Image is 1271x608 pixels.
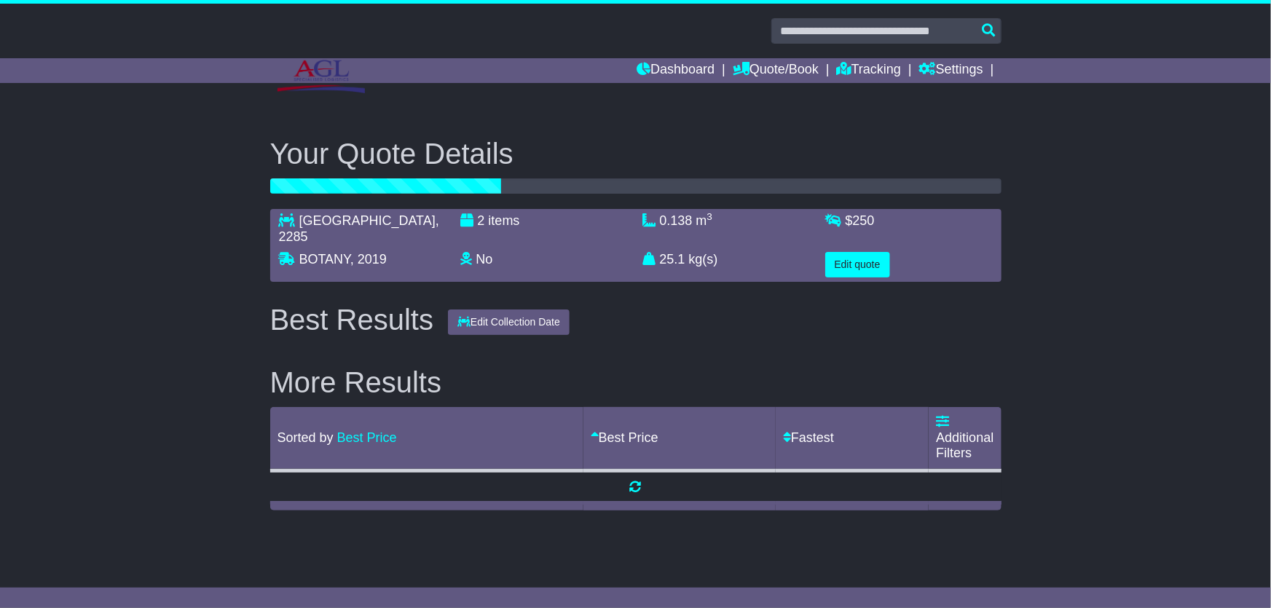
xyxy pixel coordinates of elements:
a: Fastest [783,430,834,445]
a: Settings [919,58,983,83]
span: , 2019 [350,252,387,267]
a: Additional Filters [936,414,993,460]
span: 2 [478,213,485,228]
a: Tracking [837,58,901,83]
span: m [696,213,713,228]
span: No [476,252,493,267]
button: Edit Collection Date [448,309,570,335]
span: BOTANY [299,252,350,267]
h2: More Results [270,366,1002,398]
h2: Your Quote Details [270,138,1002,170]
a: Best Price [337,430,397,445]
span: kg(s) [689,252,718,267]
a: Dashboard [637,58,715,83]
span: 250 [853,213,875,228]
span: 25.1 [660,252,685,267]
span: Sorted by [278,430,334,445]
span: [GEOGRAPHIC_DATA] [299,213,436,228]
sup: 3 [707,211,713,222]
span: 0.138 [660,213,693,228]
span: , 2285 [279,213,439,244]
span: items [489,213,520,228]
a: Best Price [591,430,658,445]
span: $ [846,213,875,228]
div: Best Results [263,304,441,336]
a: Quote/Book [733,58,819,83]
button: Edit quote [825,252,890,277]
